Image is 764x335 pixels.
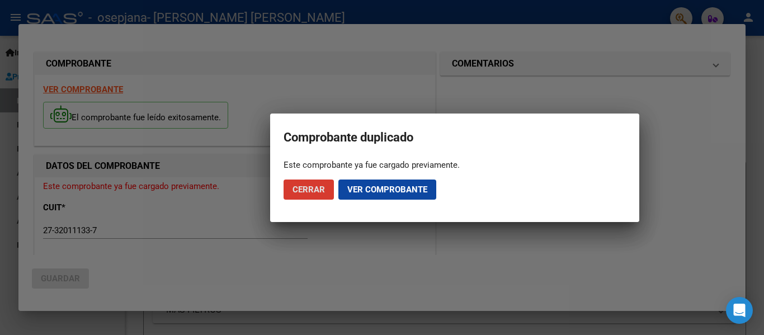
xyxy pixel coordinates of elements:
div: Open Intercom Messenger [726,297,753,324]
span: Ver comprobante [347,185,427,195]
h2: Comprobante duplicado [284,127,626,148]
span: Cerrar [293,185,325,195]
div: Este comprobante ya fue cargado previamente. [284,159,626,171]
button: Ver comprobante [338,180,436,200]
button: Cerrar [284,180,334,200]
